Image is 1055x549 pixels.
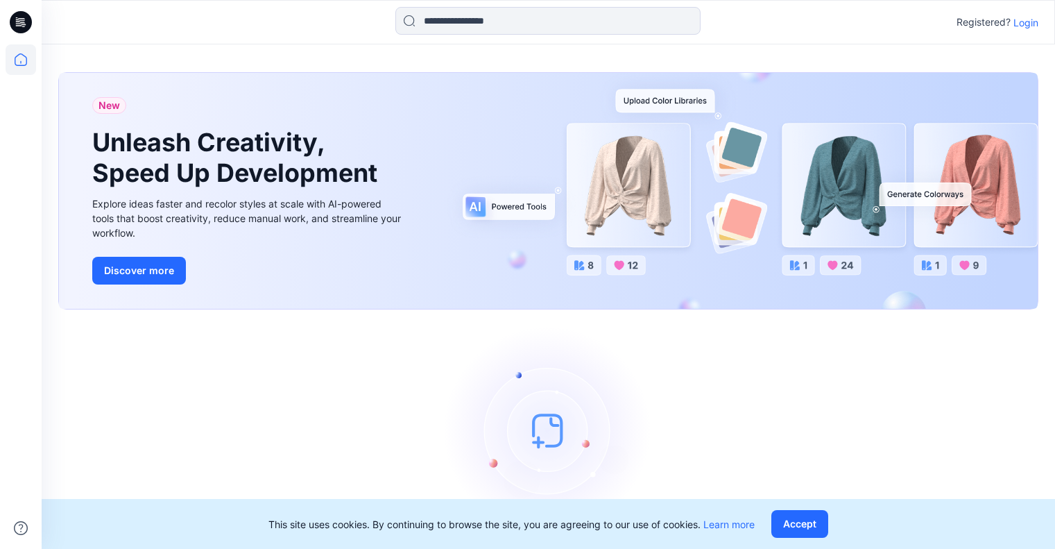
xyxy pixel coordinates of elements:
a: Discover more [92,257,404,285]
button: Accept [771,510,828,538]
span: New [98,97,120,114]
div: Explore ideas faster and recolor styles at scale with AI-powered tools that boost creativity, red... [92,196,404,240]
p: Registered? [957,14,1011,31]
a: Learn more [703,518,755,530]
img: empty-state-image.svg [445,326,653,534]
h1: Unleash Creativity, Speed Up Development [92,128,384,187]
button: Discover more [92,257,186,285]
p: Login [1013,15,1038,30]
p: This site uses cookies. By continuing to browse the site, you are agreeing to our use of cookies. [268,517,755,532]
